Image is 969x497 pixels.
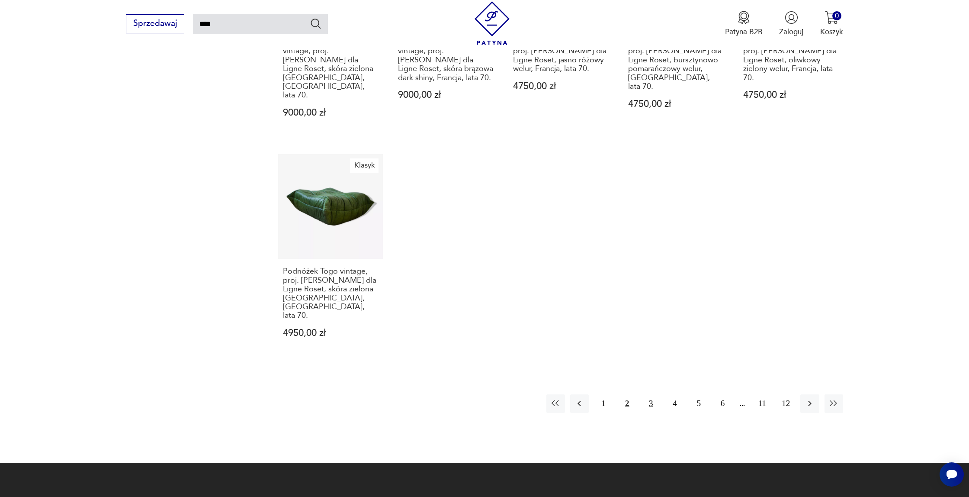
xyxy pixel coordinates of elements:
button: 11 [753,394,771,413]
iframe: Smartsupp widget button [940,462,964,487]
a: KlasykPodnóżek Togo vintage, proj. M. Ducaroy dla Ligne Roset, skóra zielona dubai, Francja, lata... [278,154,383,358]
button: 4 [666,394,684,413]
p: 4750,00 zł [513,82,608,91]
img: Ikona medalu [737,11,751,24]
p: 4950,00 zł [283,329,378,338]
img: Patyna - sklep z meblami i dekoracjami vintage [470,1,514,45]
button: 12 [776,394,795,413]
img: Ikonka użytkownika [785,11,798,24]
button: 1 [594,394,613,413]
p: Patyna B2B [725,27,763,37]
button: 3 [642,394,660,413]
a: Sprzedawaj [126,21,184,28]
p: 4750,00 zł [628,100,723,109]
button: Patyna B2B [725,11,763,37]
button: 6 [713,394,732,413]
h3: Podnóżek Togo vintage, proj. [PERSON_NAME] dla Ligne Roset, skóra zielona [GEOGRAPHIC_DATA], [GEO... [283,267,378,320]
button: 5 [690,394,708,413]
button: 2 [618,394,636,413]
p: Zaloguj [779,27,803,37]
h3: Fotel wypoczynkowy Togo vintage, proj. [PERSON_NAME] dla Ligne Roset, skóra brązowa dark shiny, F... [398,38,493,82]
h3: Podnóżek Togo vintage, proj. [PERSON_NAME] dla Ligne Roset, oliwkowy zielony welur, Francja, lata... [743,38,838,82]
h3: Podnóżek Togo vintage, proj. [PERSON_NAME] dla Ligne Roset, jasno różowy welur, Francja, lata 70. [513,38,608,74]
h3: Podnóżek Togo vintage, proj. [PERSON_NAME] dla Ligne Roset, bursztynowo pomarańczowy welur, [GEOG... [628,38,723,91]
button: Szukaj [310,17,322,30]
p: 9000,00 zł [283,108,378,117]
img: Ikona koszyka [825,11,838,24]
p: Koszyk [820,27,843,37]
button: Zaloguj [779,11,803,37]
button: 0Koszyk [820,11,843,37]
p: 9000,00 zł [398,90,493,100]
div: 0 [832,11,841,20]
p: 4750,00 zł [743,90,838,100]
h3: Fotel wypoczynkowy Togo vintage, proj. [PERSON_NAME] dla Ligne Roset, skóra zielona [GEOGRAPHIC_D... [283,38,378,100]
a: Ikona medaluPatyna B2B [725,11,763,37]
button: Sprzedawaj [126,14,184,33]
